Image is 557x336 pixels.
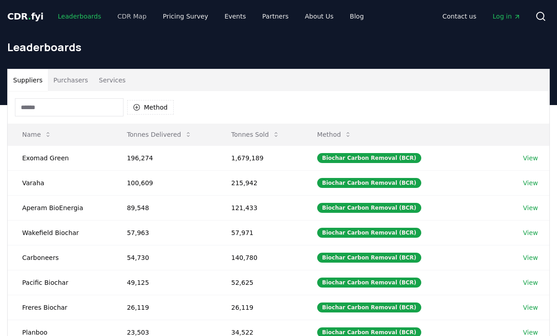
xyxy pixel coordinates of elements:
[112,145,217,170] td: 196,274
[112,270,217,295] td: 49,125
[127,100,174,115] button: Method
[8,270,112,295] td: Pacific Biochar
[523,203,538,212] a: View
[112,170,217,195] td: 100,609
[317,253,421,263] div: Biochar Carbon Removal (BCR)
[317,278,421,288] div: Biochar Carbon Removal (BCR)
[8,145,112,170] td: Exomad Green
[217,8,253,24] a: Events
[51,8,109,24] a: Leaderboards
[523,228,538,237] a: View
[217,170,303,195] td: 215,942
[486,8,528,24] a: Log in
[110,8,154,24] a: CDR Map
[435,8,484,24] a: Contact us
[8,220,112,245] td: Wakefield Biochar
[7,40,550,54] h1: Leaderboards
[48,69,94,91] button: Purchasers
[94,69,131,91] button: Services
[493,12,521,21] span: Log in
[15,125,59,144] button: Name
[217,195,303,220] td: 121,433
[112,295,217,320] td: 26,119
[119,125,199,144] button: Tonnes Delivered
[7,11,43,22] span: CDR fyi
[217,295,303,320] td: 26,119
[8,245,112,270] td: Carboneers
[298,8,341,24] a: About Us
[28,11,31,22] span: .
[310,125,359,144] button: Method
[317,228,421,238] div: Biochar Carbon Removal (BCR)
[112,195,217,220] td: 89,548
[523,154,538,163] a: View
[217,270,303,295] td: 52,625
[8,69,48,91] button: Suppliers
[255,8,296,24] a: Partners
[217,145,303,170] td: 1,679,189
[317,178,421,188] div: Biochar Carbon Removal (BCR)
[217,245,303,270] td: 140,780
[112,245,217,270] td: 54,730
[523,178,538,187] a: View
[51,8,371,24] nav: Main
[523,303,538,312] a: View
[8,195,112,220] td: Aperam BioEnergia
[7,10,43,23] a: CDR.fyi
[317,153,421,163] div: Biochar Carbon Removal (BCR)
[8,295,112,320] td: Freres Biochar
[112,220,217,245] td: 57,963
[8,170,112,195] td: Varaha
[523,278,538,287] a: View
[343,8,371,24] a: Blog
[523,253,538,262] a: View
[317,302,421,312] div: Biochar Carbon Removal (BCR)
[217,220,303,245] td: 57,971
[156,8,215,24] a: Pricing Survey
[317,203,421,213] div: Biochar Carbon Removal (BCR)
[435,8,528,24] nav: Main
[224,125,287,144] button: Tonnes Sold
